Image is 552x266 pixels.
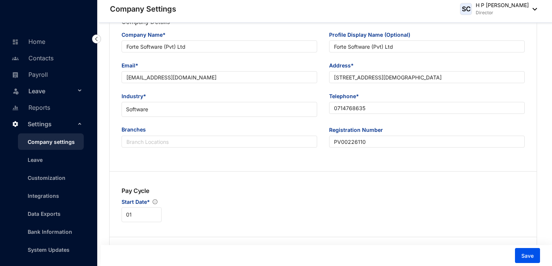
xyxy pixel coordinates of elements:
input: Company Name* [122,40,317,52]
a: System Updates [22,247,70,253]
p: Company Details [122,17,525,31]
label: Company Name* [122,31,171,39]
img: info.ad751165ce926853d1d36026adaaebbf.svg [153,196,157,207]
label: Address* [329,61,359,70]
span: 01 [126,209,157,220]
input: Telephone* [329,102,525,114]
label: Industry* [122,92,151,100]
li: Contacts [6,49,88,66]
img: payroll-unselected.b590312f920e76f0c668.svg [12,72,19,78]
button: Save [515,248,540,263]
a: Leave [22,157,43,163]
img: nav-icon-left.19a07721e4dec06a274f6d07517f07b7.svg [92,34,101,43]
a: Payroll [10,71,48,78]
img: leave-unselected.2934df6273408c3f84d9.svg [12,87,19,95]
a: Bank Information [22,229,72,235]
a: Integrations [22,193,59,199]
label: Profile Display Name (Optional) [329,31,415,39]
span: SC [461,6,470,12]
input: Registration Number [329,136,525,148]
a: Reports [10,104,50,111]
a: Customization [22,175,65,181]
a: Home [10,38,45,45]
input: Email* [122,71,317,83]
img: dropdown-black.8e83cc76930a90b1a4fdb6d089b7bf3a.svg [529,8,537,10]
a: Company settings [22,139,75,145]
span: Start Date* [122,195,150,207]
li: Payroll [6,66,88,82]
p: H P [PERSON_NAME] [476,1,529,9]
label: Telephone* [329,92,364,100]
label: Registration Number [329,126,388,134]
img: report-unselected.e6a6b4230fc7da01f883.svg [12,105,19,111]
img: people-unselected.118708e94b43a90eceab.svg [12,55,19,62]
input: Branch Locations [122,136,317,148]
li: Reports [6,99,88,115]
label: Email* [122,61,144,70]
img: settings.f4f5bcbb8b4eaa341756.svg [12,121,19,127]
span: Software [126,104,313,115]
span: Leave [28,84,76,99]
a: Data Exports [22,211,61,217]
input: Address* [329,71,525,83]
input: Profile Display Name (Optional) [329,40,525,52]
p: Pay Cycle [122,186,162,195]
span: Branches [122,126,317,135]
p: Company Settings [110,4,176,14]
a: Contacts [10,54,53,62]
img: home-unselected.a29eae3204392db15eaf.svg [12,39,19,45]
span: Save [521,252,534,260]
p: Director [476,9,529,16]
li: Home [6,33,88,49]
span: Settings [28,117,76,132]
